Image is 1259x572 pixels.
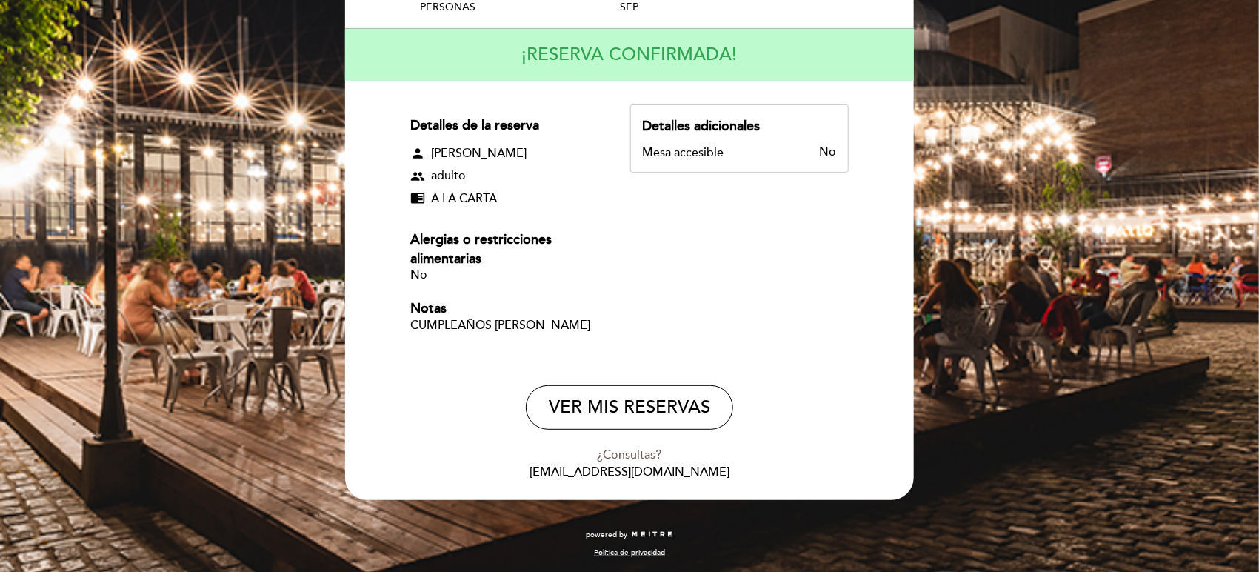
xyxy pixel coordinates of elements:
[526,385,733,430] button: VER MIS RESERVAS
[355,447,904,464] div: ¿Consultas?
[410,230,604,268] div: Alergias o restricciones alimentarias
[530,465,729,479] a: [EMAIL_ADDRESS][DOMAIN_NAME]
[410,299,604,319] div: Notas
[543,1,715,13] div: sep.
[431,167,466,184] span: adulto
[410,146,425,161] span: person
[643,146,724,160] div: Mesa accesible
[410,268,604,282] div: No
[586,530,673,540] a: powered by
[724,146,836,160] div: No
[594,548,665,558] a: Política de privacidad
[431,145,527,162] span: [PERSON_NAME]
[410,319,604,333] div: CUMPLEAÑOS [PERSON_NAME]
[586,530,627,540] span: powered by
[410,190,425,205] span: chrome_reader_mode
[410,169,425,184] span: group
[410,116,604,136] div: Detalles de la reserva
[420,1,475,13] div: personas
[431,190,497,207] span: A LA CARTA
[521,34,737,76] h4: ¡RESERVA CONFIRMADA!
[643,117,836,136] div: Detalles adicionales
[631,531,673,539] img: MEITRE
